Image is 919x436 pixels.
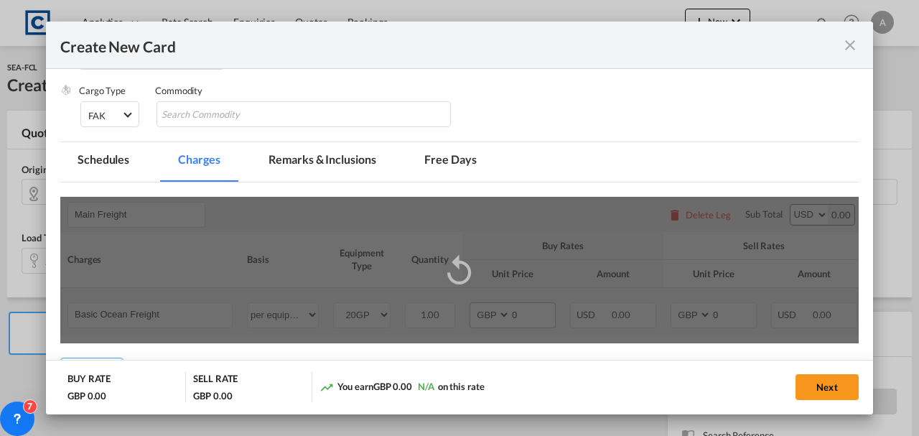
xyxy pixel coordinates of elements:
[60,142,508,182] md-pagination-wrapper: Use the left and right arrow keys to navigate between tabs
[796,374,859,400] button: Next
[841,37,859,54] md-icon: icon-close fg-AAA8AD m-0 pointer
[157,101,451,127] md-chips-wrap: Chips container with autocompletion. Enter the text area, type text to search, and then use the u...
[60,36,841,54] div: Create New Card
[67,372,111,389] div: BUY RATE
[60,84,72,96] img: cargo.png
[60,358,123,384] button: Add Leg
[442,252,477,288] md-icon: icon-replay
[79,85,126,96] label: Cargo Type
[373,381,412,392] span: GBP 0.00
[161,142,237,182] md-tab-item: Charges
[46,22,873,414] md-dialog: Create New Card ...
[67,389,106,402] div: GBP 0.00
[60,142,146,182] md-tab-item: Schedules
[193,372,238,389] div: SELL RATE
[155,85,202,96] label: Commodity
[88,110,106,121] div: FAK
[319,380,334,394] md-icon: icon-trending-up
[162,103,293,126] input: Search Commodity
[80,101,139,127] md-select: Select Cargo type: FAK
[319,380,485,395] div: You earn on this rate
[193,389,232,402] div: GBP 0.00
[251,142,393,182] md-tab-item: Remarks & Inclusions
[407,142,493,182] md-tab-item: Free Days
[418,381,434,392] span: N/A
